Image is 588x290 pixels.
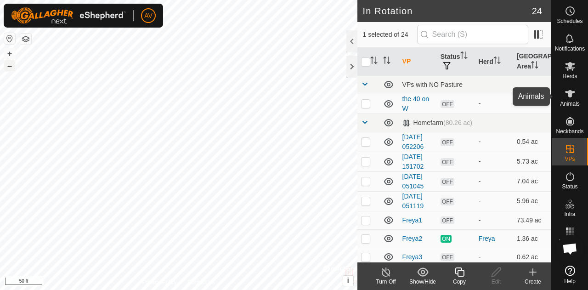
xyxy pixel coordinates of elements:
[443,119,472,126] span: (80.26 ac)
[555,46,585,51] span: Notifications
[402,235,423,242] a: Freya2
[4,48,15,59] button: +
[513,248,551,266] td: 0.62 ac
[144,11,153,21] span: AV
[402,95,429,112] a: the 40 on W
[460,53,468,60] p-sorticon: Activate to sort
[187,278,215,286] a: Contact Us
[562,74,577,79] span: Herds
[479,216,509,225] div: -
[20,34,31,45] button: Map Layers
[402,133,424,150] a: [DATE] 052206
[343,276,353,286] button: i
[441,178,454,186] span: OFF
[532,4,542,18] span: 24
[513,48,551,76] th: [GEOGRAPHIC_DATA] Area
[363,30,417,40] span: 1 selected of 24
[514,278,551,286] div: Create
[402,253,423,261] a: Freya3
[513,152,551,171] td: 5.73 ac
[513,94,551,114] td: 24.54 ac
[479,99,509,108] div: -
[479,157,509,166] div: -
[531,63,538,70] p-sorticon: Activate to sort
[513,229,551,248] td: 1.36 ac
[441,235,452,243] span: ON
[142,278,177,286] a: Privacy Policy
[513,191,551,211] td: 5.96 ac
[404,278,441,286] div: Show/Hide
[441,100,454,108] span: OFF
[513,171,551,191] td: 7.04 ac
[479,137,509,147] div: -
[513,132,551,152] td: 0.54 ac
[479,234,509,244] div: Freya
[441,216,454,224] span: OFF
[402,153,424,170] a: [DATE] 151702
[475,48,513,76] th: Herd
[347,277,349,284] span: i
[441,158,454,166] span: OFF
[479,196,509,206] div: -
[557,18,582,24] span: Schedules
[370,58,378,65] p-sorticon: Activate to sort
[11,7,126,24] img: Gallagher Logo
[441,278,478,286] div: Copy
[402,216,423,224] a: Freya1
[560,101,580,107] span: Animals
[383,58,390,65] p-sorticon: Activate to sort
[363,6,532,17] h2: In Rotation
[564,211,575,217] span: Infra
[402,81,548,88] div: VPs with NO Pasture
[441,198,454,205] span: OFF
[402,193,424,210] a: [DATE] 051119
[437,48,475,76] th: Status
[399,48,437,76] th: VP
[562,184,577,189] span: Status
[402,173,424,190] a: [DATE] 051045
[565,156,575,162] span: VPs
[441,138,454,146] span: OFF
[559,239,581,245] span: Heatmap
[556,235,584,262] a: Open chat
[4,33,15,44] button: Reset Map
[479,252,509,262] div: -
[556,129,583,134] span: Neckbands
[417,25,528,44] input: Search (S)
[513,211,551,229] td: 73.49 ac
[493,58,501,65] p-sorticon: Activate to sort
[402,119,472,127] div: Homefarm
[478,278,514,286] div: Edit
[479,176,509,186] div: -
[564,279,576,284] span: Help
[441,253,454,261] span: OFF
[4,60,15,71] button: –
[367,278,404,286] div: Turn Off
[552,262,588,288] a: Help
